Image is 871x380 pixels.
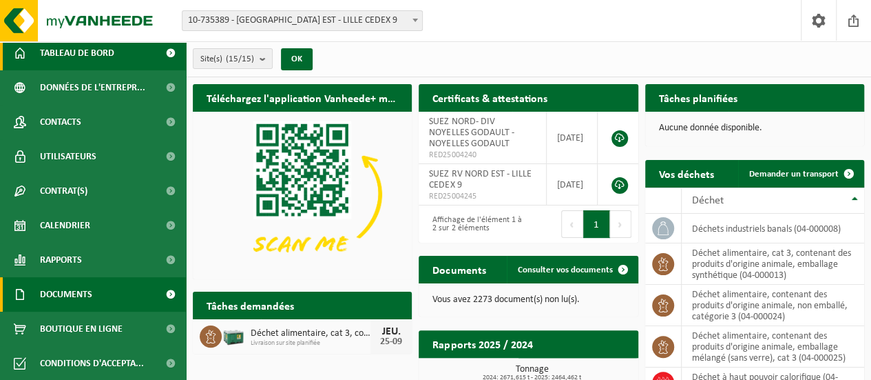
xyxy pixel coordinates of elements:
td: [DATE] [547,164,598,206]
span: SUEZ NORD- DIV NOYELLES GODAULT - NOYELLES GODAULT [429,117,514,149]
span: Déchet [692,195,724,206]
p: Vous avez 2273 document(s) non lu(s). [432,295,624,305]
td: déchet alimentaire, contenant des produits d'origine animale, non emballé, catégorie 3 (04-000024) [682,285,864,326]
span: Données de l'entrepr... [40,70,145,105]
td: déchet alimentaire, contenant des produits d'origine animale, emballage mélangé (sans verre), cat... [682,326,864,368]
div: Affichage de l'élément 1 à 2 sur 2 éléments [426,209,521,239]
a: Consulter vos documents [507,256,637,283]
td: [DATE] [547,112,598,164]
span: Calendrier [40,208,90,243]
h2: Rapports 2025 / 2024 [419,330,546,357]
a: Demander un transport [738,160,863,188]
h2: Tâches planifiées [645,84,751,111]
h2: Certificats & attestations [419,84,560,111]
span: Contacts [40,105,81,139]
span: 10-735389 - SUEZ RV NORD EST - LILLE CEDEX 9 [182,10,423,31]
td: déchet alimentaire, cat 3, contenant des produits d'origine animale, emballage synthétique (04-00... [682,243,864,285]
button: Site(s)(15/15) [193,48,273,69]
img: Download de VHEPlus App [193,112,412,277]
span: Site(s) [200,49,254,70]
h2: Téléchargez l'application Vanheede+ maintenant! [193,84,412,111]
span: Demander un transport [749,170,839,179]
button: Previous [561,210,583,238]
span: Déchet alimentaire, cat 3, contenant des produits d'origine animale, emballage s... [251,328,370,339]
span: RED25004245 [429,191,535,202]
button: Next [610,210,631,238]
span: Rapports [40,243,82,277]
h2: Vos déchets [645,160,728,187]
span: Consulter vos documents [518,266,613,274]
button: OK [281,48,313,70]
span: Utilisateurs [40,139,96,174]
span: Documents [40,277,92,312]
h2: Documents [419,256,499,283]
span: Contrat(s) [40,174,87,208]
span: RED25004240 [429,150,535,161]
h2: Tâches demandées [193,292,308,319]
button: 1 [583,210,610,238]
img: PB-LB-0680-HPE-GN-01 [222,323,245,347]
count: (15/15) [226,54,254,63]
p: Aucune donnée disponible. [659,123,850,133]
span: Livraison sur site planifiée [251,339,370,348]
span: SUEZ RV NORD EST - LILLE CEDEX 9 [429,169,531,190]
div: JEU. [377,326,405,337]
span: Tableau de bord [40,36,114,70]
span: 10-735389 - SUEZ RV NORD EST - LILLE CEDEX 9 [182,11,422,30]
div: 25-09 [377,337,405,347]
span: Boutique en ligne [40,312,123,346]
td: déchets industriels banals (04-000008) [682,214,864,243]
